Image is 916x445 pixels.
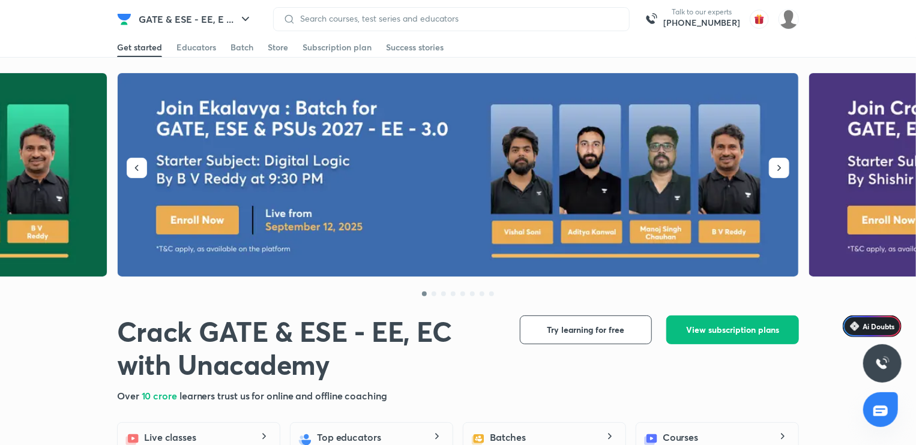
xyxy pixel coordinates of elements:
[750,10,769,29] img: avatar
[142,389,179,402] span: 10 crore
[117,389,142,402] span: Over
[663,430,698,444] h5: Courses
[663,7,740,17] p: Talk to our experts
[231,41,253,53] div: Batch
[547,324,625,336] span: Try learning for free
[303,38,372,57] a: Subscription plan
[117,315,501,381] h1: Crack GATE & ESE - EE, EC with Unacademy
[490,430,526,444] h5: Batches
[386,41,444,53] div: Success stories
[666,315,799,344] button: View subscription plans
[520,315,652,344] button: Try learning for free
[843,315,902,337] a: Ai Doubts
[144,430,196,444] h5: Live classes
[231,38,253,57] a: Batch
[268,38,288,57] a: Store
[663,17,740,29] a: [PHONE_NUMBER]
[875,356,890,371] img: ttu
[131,7,260,31] button: GATE & ESE - EE, E ...
[117,41,162,53] div: Get started
[639,7,663,31] img: call-us
[176,41,216,53] div: Educators
[117,38,162,57] a: Get started
[779,9,799,29] img: Ayush
[117,12,131,26] img: Company Logo
[686,324,779,336] span: View subscription plans
[850,321,860,331] img: Icon
[863,321,894,331] span: Ai Doubts
[295,14,619,23] input: Search courses, test series and educators
[179,389,387,402] span: learners trust us for online and offline coaching
[176,38,216,57] a: Educators
[317,430,381,444] h5: Top educators
[386,38,444,57] a: Success stories
[303,41,372,53] div: Subscription plan
[268,41,288,53] div: Store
